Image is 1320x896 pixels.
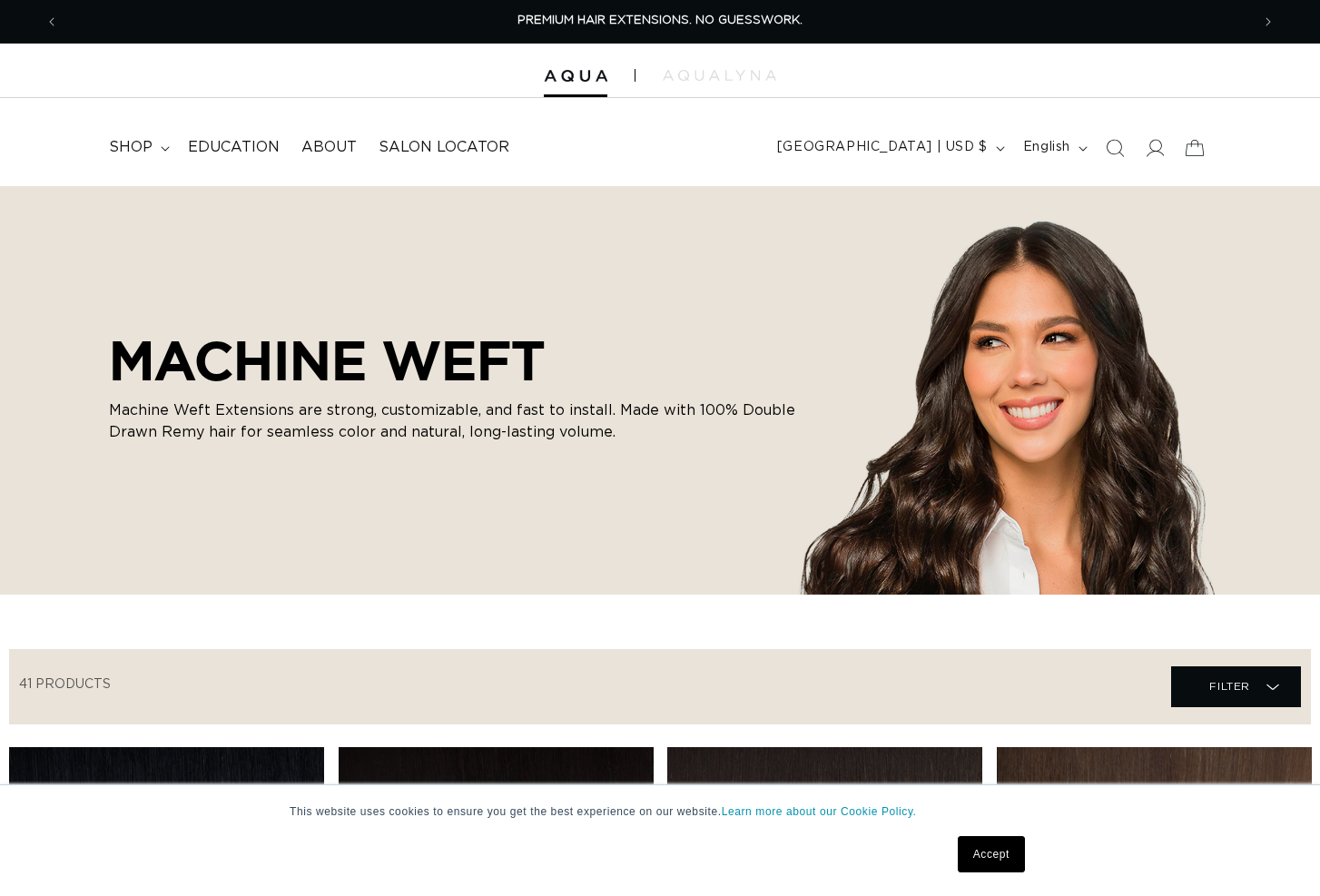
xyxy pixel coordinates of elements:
summary: shop [98,127,177,168]
img: Aqua Hair Extensions [544,70,607,83]
span: English [1023,138,1070,157]
span: Filter [1209,669,1250,704]
span: 41 products [19,678,111,691]
summary: Filter [1171,666,1301,707]
a: Education [177,127,291,168]
button: English [1012,131,1095,165]
a: Learn more about our Cookie Policy. [722,805,917,818]
span: About [301,138,357,157]
p: This website uses cookies to ensure you get the best experience on our website. [290,803,1030,820]
button: Next announcement [1248,5,1288,39]
a: Accept [958,836,1025,872]
span: Salon Locator [379,138,509,157]
a: About [291,127,368,168]
p: Machine Weft Extensions are strong, customizable, and fast to install. Made with 100% Double Draw... [109,399,799,443]
span: PREMIUM HAIR EXTENSIONS. NO GUESSWORK. [517,15,803,26]
button: Previous announcement [32,5,72,39]
span: Education [188,138,280,157]
span: [GEOGRAPHIC_DATA] | USD $ [777,138,988,157]
a: Salon Locator [368,127,520,168]
h2: MACHINE WEFT [109,329,799,392]
img: aqualyna.com [663,70,776,81]
summary: Search [1095,128,1135,168]
span: shop [109,138,153,157]
button: [GEOGRAPHIC_DATA] | USD $ [766,131,1012,165]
